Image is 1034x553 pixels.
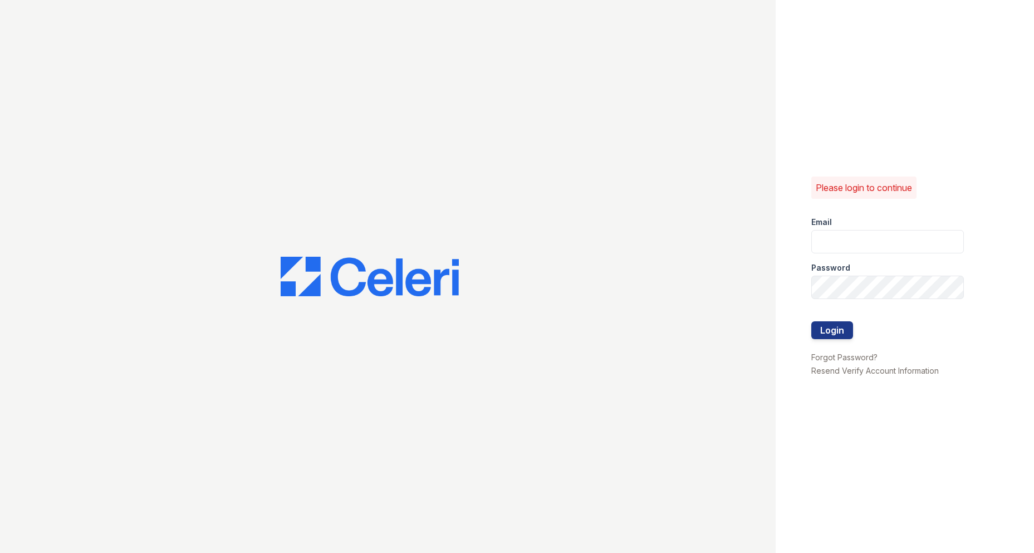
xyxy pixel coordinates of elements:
p: Please login to continue [816,181,912,194]
label: Email [811,217,832,228]
label: Password [811,262,850,273]
a: Forgot Password? [811,353,878,362]
a: Resend Verify Account Information [811,366,939,375]
img: CE_Logo_Blue-a8612792a0a2168367f1c8372b55b34899dd931a85d93a1a3d3e32e68fde9ad4.png [281,257,459,297]
button: Login [811,321,853,339]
